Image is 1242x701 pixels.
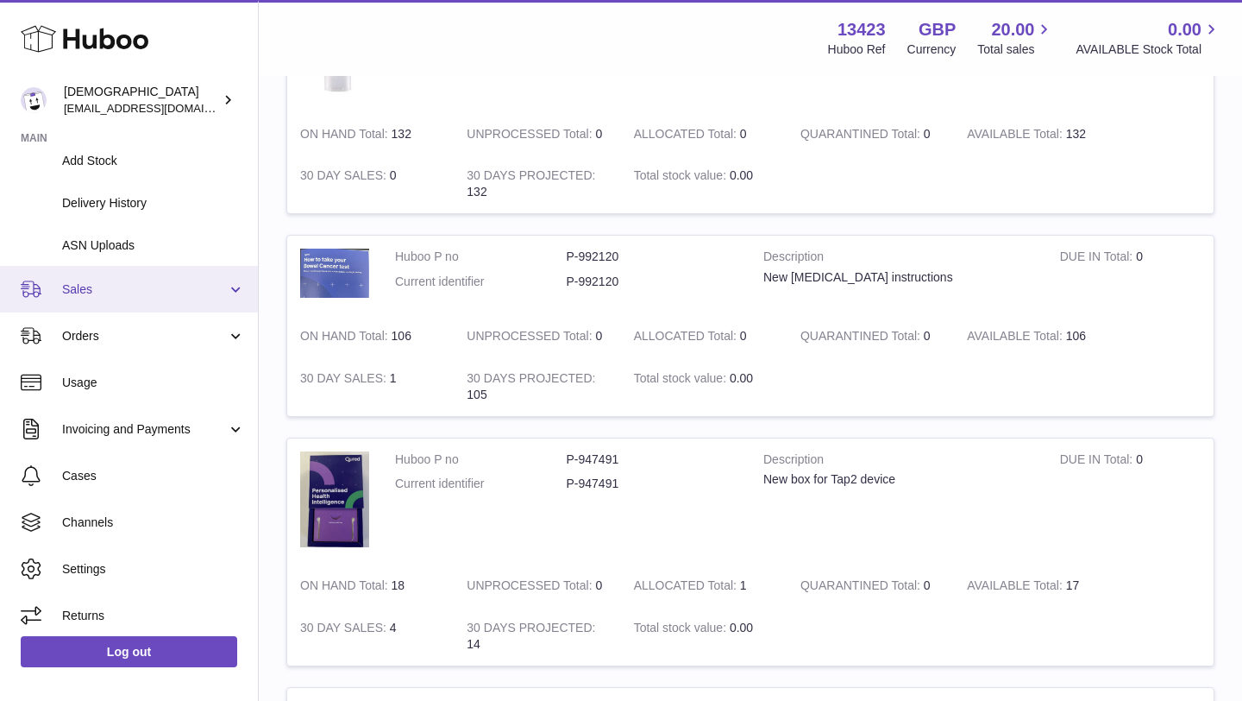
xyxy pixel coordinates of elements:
[467,127,595,145] strong: UNPROCESSED Total
[454,565,620,607] td: 0
[954,113,1120,155] td: 132
[967,329,1065,347] strong: AVAILABLE Total
[467,168,595,186] strong: 30 DAYS PROJECTED
[634,371,730,389] strong: Total stock value
[954,565,1120,607] td: 17
[621,565,787,607] td: 1
[467,371,595,389] strong: 30 DAYS PROJECTED
[300,371,390,389] strong: 30 DAY SALES
[1047,236,1214,315] td: 0
[1060,249,1136,268] strong: DUE IN Total
[634,621,730,639] strong: Total stock value
[62,375,245,391] span: Usage
[567,452,738,468] dd: P-947491
[954,315,1120,357] td: 106
[828,41,886,58] div: Huboo Ref
[62,281,227,298] span: Sales
[467,621,595,639] strong: 30 DAYS PROJECTED
[287,565,454,607] td: 18
[1060,452,1136,470] strong: DUE IN Total
[730,371,753,385] span: 0.00
[634,578,740,597] strong: ALLOCATED Total
[300,452,369,547] img: product image
[62,153,245,169] span: Add Stock
[567,476,738,492] dd: P-947491
[21,636,237,667] a: Log out
[300,168,390,186] strong: 30 DAY SALES
[763,471,1034,488] div: New box for Tap2 device
[1076,18,1221,58] a: 0.00 AVAILABLE Stock Total
[763,249,1034,269] strong: Description
[62,608,245,624] span: Returns
[763,452,1034,472] strong: Description
[800,578,924,597] strong: QUARANTINED Total
[395,452,567,468] dt: Huboo P no
[287,607,454,666] td: 4
[634,127,740,145] strong: ALLOCATED Total
[64,84,219,117] div: [DEMOGRAPHIC_DATA]
[1168,18,1201,41] span: 0.00
[763,269,1034,286] div: New [MEDICAL_DATA] instructions
[62,328,227,344] span: Orders
[300,249,369,298] img: product image
[454,607,620,666] td: 14
[454,357,620,416] td: 105
[300,329,392,347] strong: ON HAND Total
[919,18,956,41] strong: GBP
[634,168,730,186] strong: Total stock value
[62,468,245,484] span: Cases
[287,315,454,357] td: 106
[395,274,567,290] dt: Current identifier
[62,515,245,531] span: Channels
[967,127,1065,145] strong: AVAILABLE Total
[300,621,390,639] strong: 30 DAY SALES
[1047,439,1214,565] td: 0
[62,421,227,438] span: Invoicing and Payments
[454,155,620,213] td: 132
[395,249,567,265] dt: Huboo P no
[967,578,1065,597] strong: AVAILABLE Total
[64,101,254,115] span: [EMAIL_ADDRESS][DOMAIN_NAME]
[924,578,931,592] span: 0
[287,155,454,213] td: 0
[837,18,886,41] strong: 13423
[621,113,787,155] td: 0
[1076,41,1221,58] span: AVAILABLE Stock Total
[924,127,931,141] span: 0
[924,329,931,343] span: 0
[907,41,957,58] div: Currency
[467,329,595,347] strong: UNPROCESSED Total
[454,113,620,155] td: 0
[991,18,1034,41] span: 20.00
[395,476,567,492] dt: Current identifier
[800,127,924,145] strong: QUARANTINED Total
[800,329,924,347] strong: QUARANTINED Total
[467,578,595,597] strong: UNPROCESSED Total
[300,127,392,145] strong: ON HAND Total
[287,113,454,155] td: 132
[300,578,392,597] strong: ON HAND Total
[62,237,245,254] span: ASN Uploads
[730,168,753,182] span: 0.00
[730,621,753,635] span: 0.00
[567,274,738,290] dd: P-992120
[62,195,245,212] span: Delivery History
[621,315,787,357] td: 0
[634,329,740,347] strong: ALLOCATED Total
[21,87,47,113] img: olgazyuz@outlook.com
[977,41,1054,58] span: Total sales
[567,249,738,265] dd: P-992120
[454,315,620,357] td: 0
[62,561,245,578] span: Settings
[287,357,454,416] td: 1
[977,18,1054,58] a: 20.00 Total sales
